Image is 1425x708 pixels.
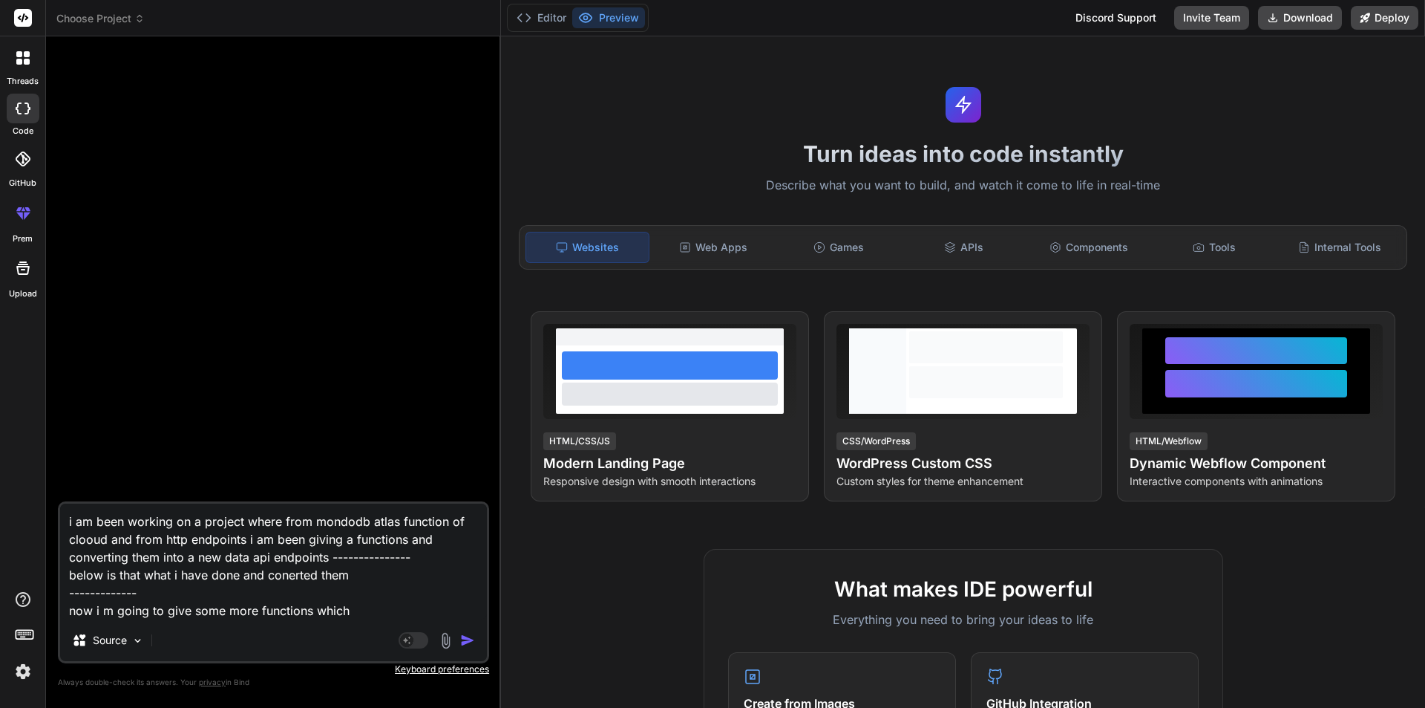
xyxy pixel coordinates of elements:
[1130,453,1383,474] h4: Dynamic Webflow Component
[778,232,900,263] div: Games
[728,611,1199,629] p: Everything you need to bring your ideas to life
[836,474,1090,489] p: Custom styles for theme enhancement
[131,634,144,647] img: Pick Models
[13,233,33,245] label: prem
[1153,232,1276,263] div: Tools
[437,632,454,649] img: attachment
[510,176,1416,195] p: Describe what you want to build, and watch it come to life in real-time
[60,504,487,620] textarea: i am been working on a project where from mondodb atlas function of clooud and from http endpoint...
[199,678,226,686] span: privacy
[1278,232,1401,263] div: Internal Tools
[728,574,1199,605] h2: What makes IDE powerful
[1067,6,1165,30] div: Discord Support
[7,75,39,88] label: threads
[9,177,36,189] label: GitHub
[58,675,489,689] p: Always double-check its answers. Your in Bind
[1258,6,1342,30] button: Download
[1130,432,1208,450] div: HTML/Webflow
[543,432,616,450] div: HTML/CSS/JS
[836,453,1090,474] h4: WordPress Custom CSS
[460,633,475,648] img: icon
[9,288,37,300] label: Upload
[836,432,916,450] div: CSS/WordPress
[902,232,1025,263] div: APIs
[525,232,649,263] div: Websites
[511,7,572,28] button: Editor
[1174,6,1249,30] button: Invite Team
[543,453,796,474] h4: Modern Landing Page
[510,140,1416,167] h1: Turn ideas into code instantly
[1351,6,1418,30] button: Deploy
[1028,232,1150,263] div: Components
[1130,474,1383,489] p: Interactive components with animations
[10,659,36,684] img: settings
[13,125,33,137] label: code
[58,663,489,675] p: Keyboard preferences
[572,7,645,28] button: Preview
[543,474,796,489] p: Responsive design with smooth interactions
[652,232,775,263] div: Web Apps
[93,633,127,648] p: Source
[56,11,145,26] span: Choose Project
